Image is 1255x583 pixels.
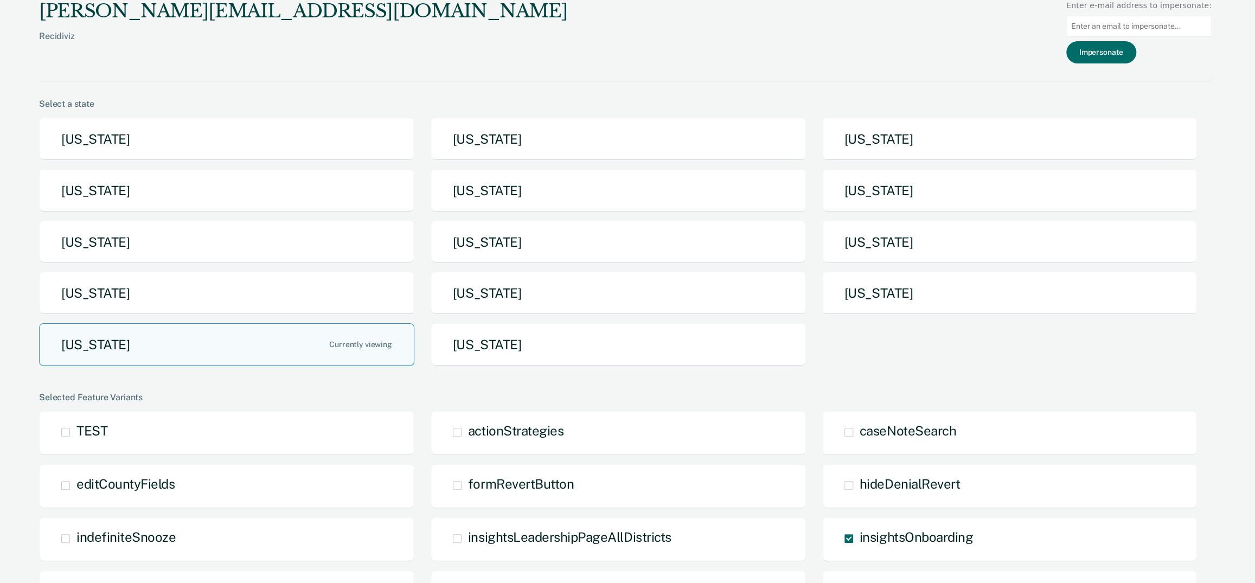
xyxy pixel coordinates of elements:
[39,221,414,264] button: [US_STATE]
[822,221,1198,264] button: [US_STATE]
[468,476,574,491] span: formRevertButton
[39,392,1212,402] div: Selected Feature Variants
[1066,41,1136,63] button: Impersonate
[76,423,107,438] span: TEST
[39,31,567,59] div: Recidiviz
[860,476,960,491] span: hideDenialRevert
[822,169,1198,212] button: [US_STATE]
[39,323,414,366] button: [US_STATE]
[39,99,1212,109] div: Select a state
[39,272,414,315] button: [US_STATE]
[468,423,564,438] span: actionStrategies
[431,118,806,161] button: [US_STATE]
[468,529,671,544] span: insightsLeadershipPageAllDistricts
[431,221,806,264] button: [US_STATE]
[431,323,806,366] button: [US_STATE]
[1066,16,1212,37] input: Enter an email to impersonate...
[39,118,414,161] button: [US_STATE]
[860,529,973,544] span: insightsOnboarding
[39,169,414,212] button: [US_STATE]
[76,529,176,544] span: indefiniteSnooze
[822,118,1198,161] button: [US_STATE]
[822,272,1198,315] button: [US_STATE]
[76,476,175,491] span: editCountyFields
[431,272,806,315] button: [US_STATE]
[860,423,956,438] span: caseNoteSearch
[431,169,806,212] button: [US_STATE]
